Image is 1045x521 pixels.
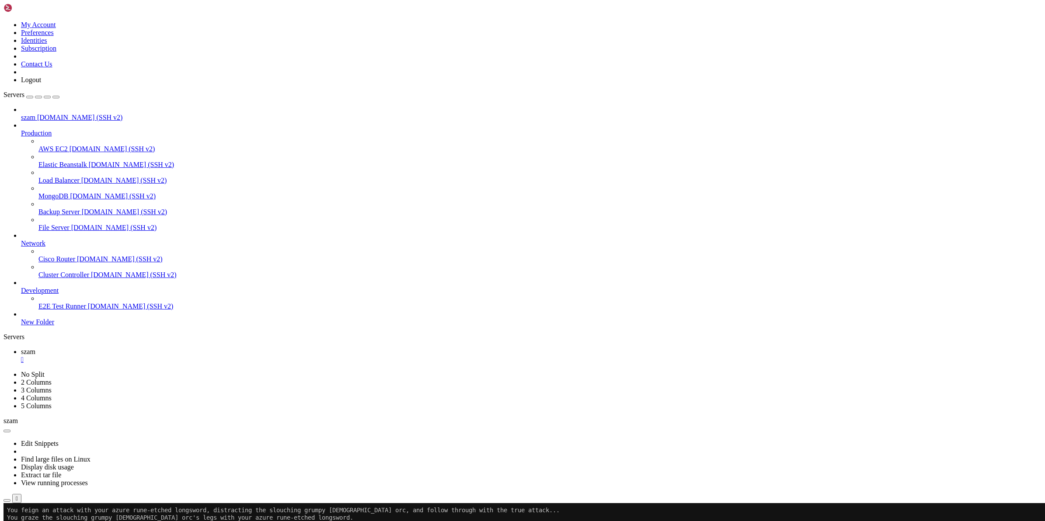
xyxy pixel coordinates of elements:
[70,145,155,153] span: [DOMAIN_NAME] (SSH v2)
[21,232,1042,279] li: Network
[3,197,930,204] x-row: You do not feel ready to [PERSON_NAME] again.
[3,182,930,189] x-row: > Put what?
[3,130,930,137] x-row: Put what in the impressive ruby-speckled money-sack (open)?
[3,33,930,41] x-row: You swing at the slouching grumpy [DEMOGRAPHIC_DATA] orc's legs with your blackened magnificent l...
[3,301,930,308] x-row: You attempt to execute Tiger Flanks The Dragon at the slouching grumpy [DEMOGRAPHIC_DATA] orc!
[38,263,1042,279] li: Cluster Controller [DOMAIN_NAME] (SSH v2)
[38,255,1042,263] a: Cisco Router [DOMAIN_NAME] (SSH v2)
[3,264,930,271] x-row: You graze the slouching grumpy [DEMOGRAPHIC_DATA] orc's body with your blackened magnificent long...
[38,184,1042,200] li: MongoDB [DOMAIN_NAME] (SSH v2)
[16,495,18,502] div: 
[89,161,174,168] span: [DOMAIN_NAME] (SSH v2)
[21,394,52,402] a: 4 Columns
[21,402,52,410] a: 5 Columns
[88,302,174,310] span: [DOMAIN_NAME] (SSH v2)
[21,114,35,121] span: szam
[38,192,1042,200] a: MongoDB [DOMAIN_NAME] (SSH v2)
[3,100,930,108] x-row: Get what?
[3,85,930,93] x-row: Get what?
[3,26,930,33] x-row: You confidently lunge forward, driving the blade of your azure rune-etched longsword deep into th...
[77,255,163,263] span: [DOMAIN_NAME] (SSH v2)
[21,310,1042,326] li: New Folder
[38,271,1042,279] a: Cluster Controller [DOMAIN_NAME] (SSH v2)
[3,360,930,368] x-row: You jab the slouching grumpy [DEMOGRAPHIC_DATA] orc's left arm with your azure rune-etched longsw...
[38,302,1042,310] a: E2E Test Runner [DOMAIN_NAME] (SSH v2)
[3,345,930,353] x-row: You feel ready to use a special attack form again.
[3,405,930,412] x-row: You skillfully [PERSON_NAME] the slouching grumpy [DEMOGRAPHIC_DATA] orc's attack, leaving him op...
[38,177,1042,184] a: Load Balancer [DOMAIN_NAME] (SSH v2)
[21,114,1042,122] a: szam [DOMAIN_NAME] (SSH v2)
[3,333,1042,341] div: Servers
[21,240,45,247] span: Network
[38,224,70,231] span: File Server
[21,348,35,355] span: szam
[38,169,1042,184] li: Load Balancer [DOMAIN_NAME] (SSH v2)
[3,108,930,115] x-row: Get what?
[3,308,930,316] x-row: Your attack lightly wounds the slouching grumpy [DEMOGRAPHIC_DATA] orc in the body!
[38,161,87,168] span: Elastic Beanstalk
[3,434,930,442] x-row: _________Genesis_________________________________________________________________________________...
[21,440,59,447] a: Edit Snippets
[3,63,930,70] x-row: You attack the slouching grumpy [DEMOGRAPHIC_DATA] orc.
[38,153,1042,169] li: Elastic Beanstalk [DOMAIN_NAME] (SSH v2)
[38,216,1042,232] li: File Server [DOMAIN_NAME] (SSH v2)
[21,356,1042,364] a: 
[21,371,45,378] a: No Split
[21,318,54,326] span: New Folder
[38,271,89,278] span: Cluster Controller
[21,463,74,471] a: Display disk usage
[38,224,1042,232] a: File Server [DOMAIN_NAME] (SSH v2)
[3,167,930,174] x-row: > Get what?
[3,91,24,98] span: Servers
[70,192,156,200] span: [DOMAIN_NAME] (SSH v2)
[3,278,930,286] x-row: You feel able to focus yourself towards your opponent again.
[3,375,930,382] x-row: Your attack lightly wounds the slouching grumpy [DEMOGRAPHIC_DATA] orc in the body!
[3,56,930,63] x-row: You killed the slouching grumpy [DEMOGRAPHIC_DATA] orc.
[3,226,930,234] x-row: You feel ready to use a special attack form again.
[21,29,54,36] a: Preferences
[3,115,930,122] x-row: You open the impressive ruby-speckled money-sack.
[3,330,930,338] x-row: You swing at and miss the slouching grumpy [DEMOGRAPHIC_DATA] orc with your azure rune-etched lon...
[12,494,21,503] button: 
[3,160,930,167] x-row: > Get what?
[3,70,930,78] x-row: Get what?
[38,302,86,310] span: E2E Test Runner
[38,161,1042,169] a: Elastic Beanstalk [DOMAIN_NAME] (SSH v2)
[3,316,930,323] x-row: You swing at the slouching grumpy [DEMOGRAPHIC_DATA] orc's right arm with your blackened magnific...
[3,145,930,152] x-row: Get what?
[71,224,157,231] span: [DOMAIN_NAME] (SSH v2)
[3,390,930,397] x-row: You feel able to focus yourself towards your opponent again.
[21,455,91,463] a: Find large files on Linux
[21,348,1042,364] a: szam
[38,255,75,263] span: Cisco Router
[21,379,52,386] a: 2 Columns
[3,249,930,256] x-row: You do not feel ready to [PERSON_NAME] again.
[21,287,59,294] span: Development
[38,137,1042,153] li: AWS EC2 [DOMAIN_NAME] (SSH v2)
[3,449,930,457] x-row: i
[3,427,930,434] x-row: You begin preparations to use a special attack form targeting the body.
[3,353,930,360] x-row: You begin preparations to use a special attack form targeting the body.
[3,41,930,48] x-row: The runes on the azure rune-etched longsword flash brightly.
[21,106,1042,122] li: szam [DOMAIN_NAME] (SSH v2)
[3,3,930,11] x-row: You feign an attack with your azure rune-etched longsword, distracting the slouching grumpy [DEMO...
[38,200,1042,216] li: Backup Server [DOMAIN_NAME] (SSH v2)
[3,18,930,26] x-row: You thrust at the slouching grumpy [DEMOGRAPHIC_DATA] orc's head with your blackened magnificent ...
[21,240,1042,247] a: Network
[38,192,68,200] span: MongoDB
[3,152,930,160] x-row: > Get what?
[21,471,61,479] a: Extract tar file
[3,91,59,98] a: Servers
[3,412,930,420] x-row: You thrust at the slouching grumpy [DEMOGRAPHIC_DATA] orc's left arm with your blackened magnific...
[37,114,123,121] span: [DOMAIN_NAME] (SSH v2)
[21,45,56,52] a: Subscription
[3,93,930,100] x-row: Get what?
[21,129,1042,137] a: Production
[3,3,54,12] img: Shellngn
[3,204,930,212] x-row: > You do not feel ready to battack again.
[3,442,930,449] x-row: who
[3,174,930,182] x-row: > Get what?
[3,368,930,375] x-row: You attempt to execute Tiger Flanks The Dragon at the slouching grumpy [DEMOGRAPHIC_DATA] orc!
[38,247,1042,263] li: Cisco Router [DOMAIN_NAME] (SSH v2)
